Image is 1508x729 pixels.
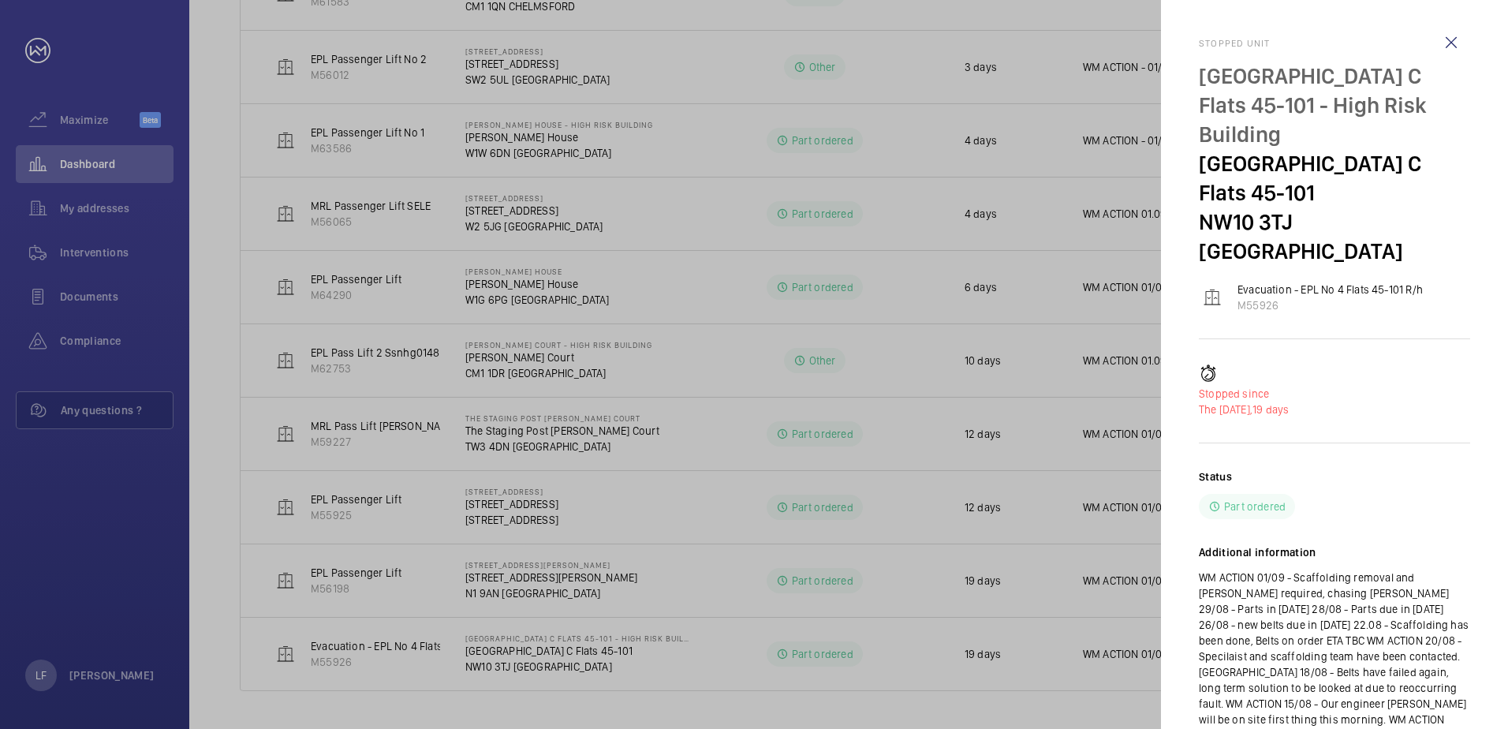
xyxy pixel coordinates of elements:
[1199,403,1252,416] span: The [DATE],
[1199,544,1470,560] h2: Additional information
[1199,62,1470,149] p: [GEOGRAPHIC_DATA] C Flats 45-101 - High Risk Building
[1224,499,1286,514] p: Part ordered
[1199,38,1470,49] h2: Stopped unit
[1203,288,1222,307] img: elevator.svg
[1237,282,1423,297] p: Evacuation - EPL No 4 Flats 45-101 R/h
[1199,469,1232,484] h2: Status
[1199,149,1470,207] p: [GEOGRAPHIC_DATA] C Flats 45-101
[1237,297,1423,313] p: M55926
[1199,207,1470,266] p: NW10 3TJ [GEOGRAPHIC_DATA]
[1199,402,1470,417] p: 19 days
[1199,386,1470,402] p: Stopped since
